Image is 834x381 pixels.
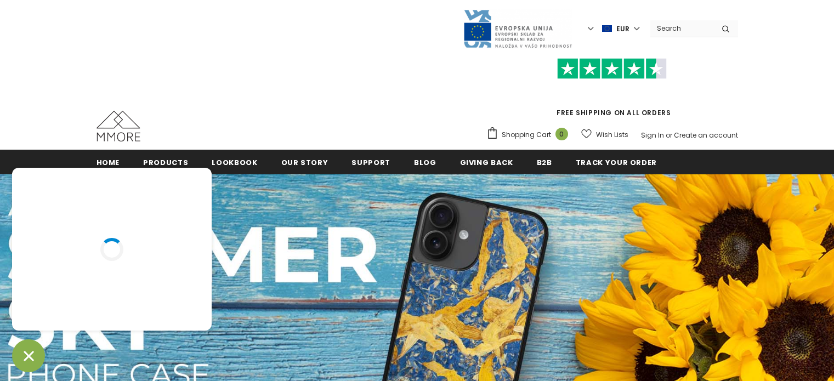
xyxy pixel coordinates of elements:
[281,150,328,174] a: Our Story
[557,58,667,79] img: Trust Pilot Stars
[650,20,713,36] input: Search Site
[486,127,574,143] a: Shopping Cart 0
[502,129,551,140] span: Shopping Cart
[463,24,572,33] a: Javni Razpis
[616,24,629,35] span: EUR
[555,128,568,140] span: 0
[463,9,572,49] img: Javni Razpis
[351,157,390,168] span: support
[97,157,120,168] span: Home
[212,150,257,174] a: Lookbook
[414,150,436,174] a: Blog
[281,157,328,168] span: Our Story
[351,150,390,174] a: support
[581,125,628,144] a: Wish Lists
[143,157,188,168] span: Products
[97,150,120,174] a: Home
[537,150,552,174] a: B2B
[9,168,215,372] inbox-online-store-chat: Shopify online store chat
[576,157,657,168] span: Track your order
[97,111,140,141] img: MMORE Cases
[641,130,664,140] a: Sign In
[460,150,513,174] a: Giving back
[143,150,188,174] a: Products
[486,63,738,117] span: FREE SHIPPING ON ALL ORDERS
[414,157,436,168] span: Blog
[674,130,738,140] a: Create an account
[486,79,738,107] iframe: Customer reviews powered by Trustpilot
[666,130,672,140] span: or
[460,157,513,168] span: Giving back
[576,150,657,174] a: Track your order
[596,129,628,140] span: Wish Lists
[212,157,257,168] span: Lookbook
[537,157,552,168] span: B2B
